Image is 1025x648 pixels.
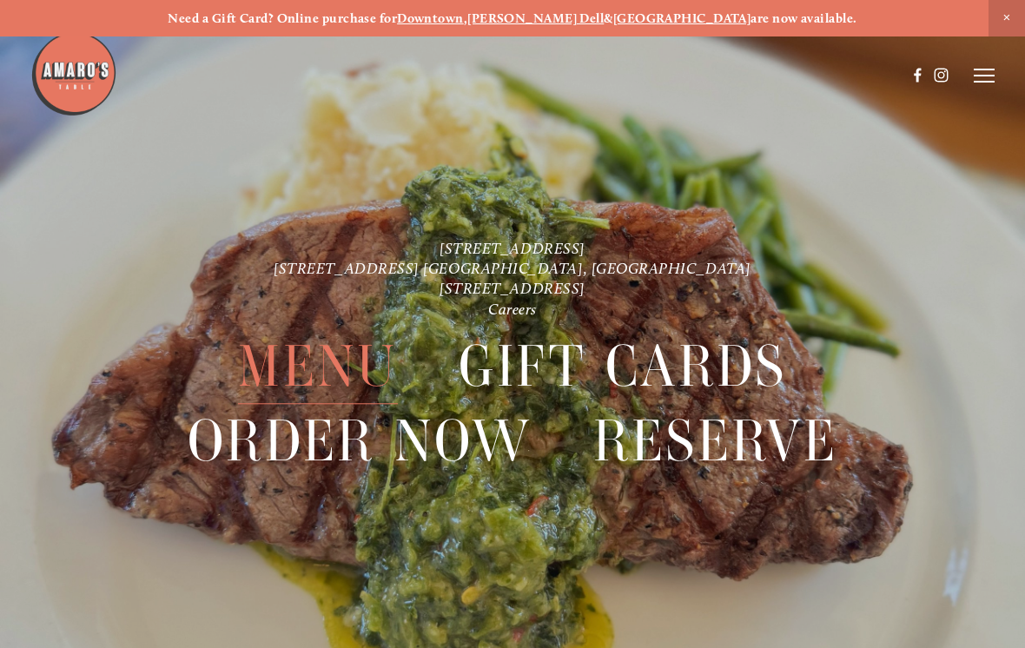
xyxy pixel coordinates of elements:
[30,30,117,117] img: Amaro's Table
[440,280,585,298] a: [STREET_ADDRESS]
[274,259,751,277] a: [STREET_ADDRESS] [GEOGRAPHIC_DATA], [GEOGRAPHIC_DATA]
[464,10,467,26] strong: ,
[440,239,585,257] a: [STREET_ADDRESS]
[397,10,464,26] a: Downtown
[168,10,397,26] strong: Need a Gift Card? Online purchase for
[459,329,786,403] a: Gift Cards
[751,10,856,26] strong: are now available.
[467,10,604,26] a: [PERSON_NAME] Dell
[188,405,532,479] a: Order Now
[613,10,751,26] a: [GEOGRAPHIC_DATA]
[604,10,612,26] strong: &
[459,329,786,404] span: Gift Cards
[488,300,537,318] a: Careers
[238,329,397,404] span: Menu
[238,329,397,403] a: Menu
[593,405,837,479] a: Reserve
